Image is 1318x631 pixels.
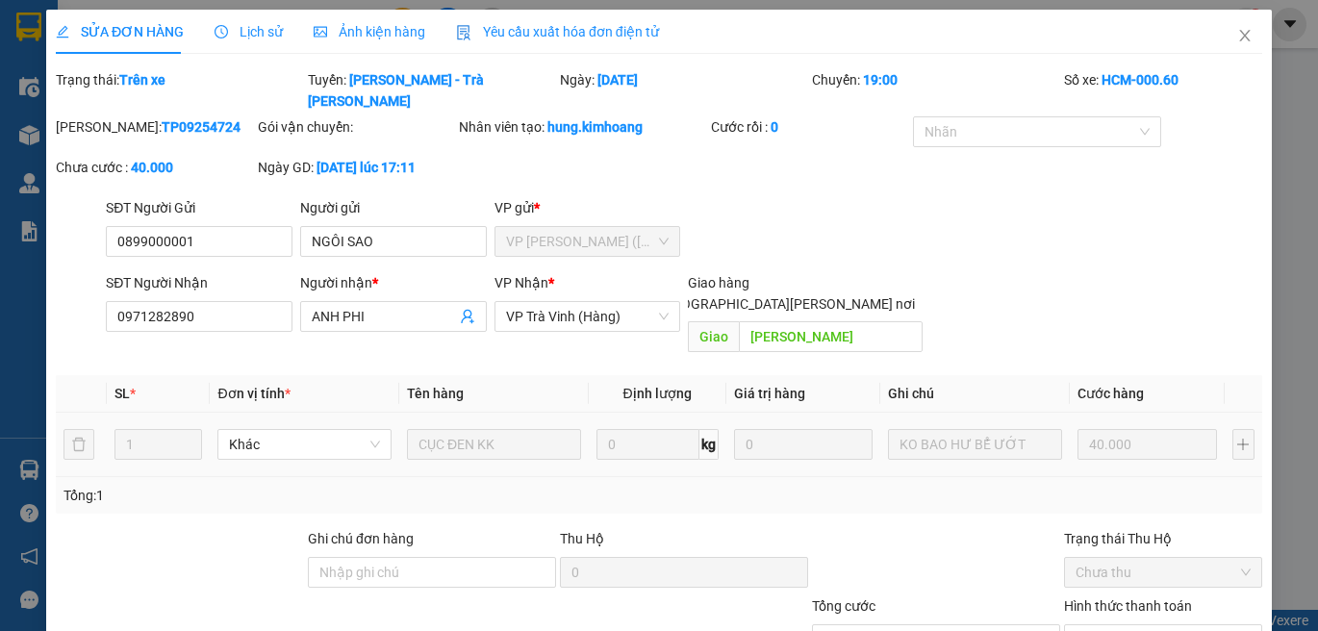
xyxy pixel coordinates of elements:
[407,429,581,460] input: VD: Bàn, Ghế
[1064,528,1262,549] div: Trạng thái Thu Hộ
[622,386,691,401] span: Định lượng
[459,116,707,138] div: Nhân viên tạo:
[771,119,778,135] b: 0
[456,25,471,40] img: icon
[1077,386,1144,401] span: Cước hàng
[456,24,659,39] span: Yêu cầu xuất hóa đơn điện tử
[56,25,69,38] span: edit
[1064,598,1192,614] label: Hình thức thanh toán
[739,321,923,352] input: Dọc đường
[63,429,94,460] button: delete
[560,531,604,546] span: Thu Hộ
[54,69,306,112] div: Trạng thái:
[119,72,165,88] b: Trên xe
[56,24,184,39] span: SỬA ĐƠN HÀNG
[460,309,475,324] span: user-add
[114,386,130,401] span: SL
[131,160,173,175] b: 40.000
[812,598,875,614] span: Tổng cước
[308,72,484,109] b: [PERSON_NAME] - Trà [PERSON_NAME]
[1102,72,1179,88] b: HCM-000.60
[494,275,548,290] span: VP Nhận
[688,321,739,352] span: Giao
[506,227,670,256] span: VP Trần Phú (Hàng)
[597,72,638,88] b: [DATE]
[162,119,241,135] b: TP09254724
[300,272,487,293] div: Người nhận
[494,197,681,218] div: VP gửi
[306,69,558,112] div: Tuyến:
[1232,429,1255,460] button: plus
[407,386,464,401] span: Tên hàng
[300,197,487,218] div: Người gửi
[63,485,510,506] div: Tổng: 1
[1237,28,1253,43] span: close
[810,69,1062,112] div: Chuyến:
[880,375,1070,413] th: Ghi chú
[734,386,805,401] span: Giá trị hàng
[1218,10,1272,63] button: Close
[699,429,719,460] span: kg
[258,116,456,138] div: Gói vận chuyển:
[56,157,254,178] div: Chưa cước :
[652,293,923,315] span: [GEOGRAPHIC_DATA][PERSON_NAME] nơi
[106,272,292,293] div: SĐT Người Nhận
[308,531,414,546] label: Ghi chú đơn hàng
[106,197,292,218] div: SĐT Người Gửi
[56,116,254,138] div: [PERSON_NAME]:
[314,24,425,39] span: Ảnh kiện hàng
[215,24,283,39] span: Lịch sử
[506,302,670,331] span: VP Trà Vinh (Hàng)
[863,72,898,88] b: 19:00
[258,157,456,178] div: Ngày GD:
[711,116,909,138] div: Cước rồi :
[1076,558,1251,587] span: Chưa thu
[229,430,380,459] span: Khác
[317,160,416,175] b: [DATE] lúc 17:11
[314,25,327,38] span: picture
[217,386,290,401] span: Đơn vị tính
[1077,429,1217,460] input: 0
[215,25,228,38] span: clock-circle
[1062,69,1264,112] div: Số xe:
[734,429,874,460] input: 0
[888,429,1062,460] input: Ghi Chú
[558,69,810,112] div: Ngày:
[688,275,749,290] span: Giao hàng
[308,557,556,588] input: Ghi chú đơn hàng
[547,119,643,135] b: hung.kimhoang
